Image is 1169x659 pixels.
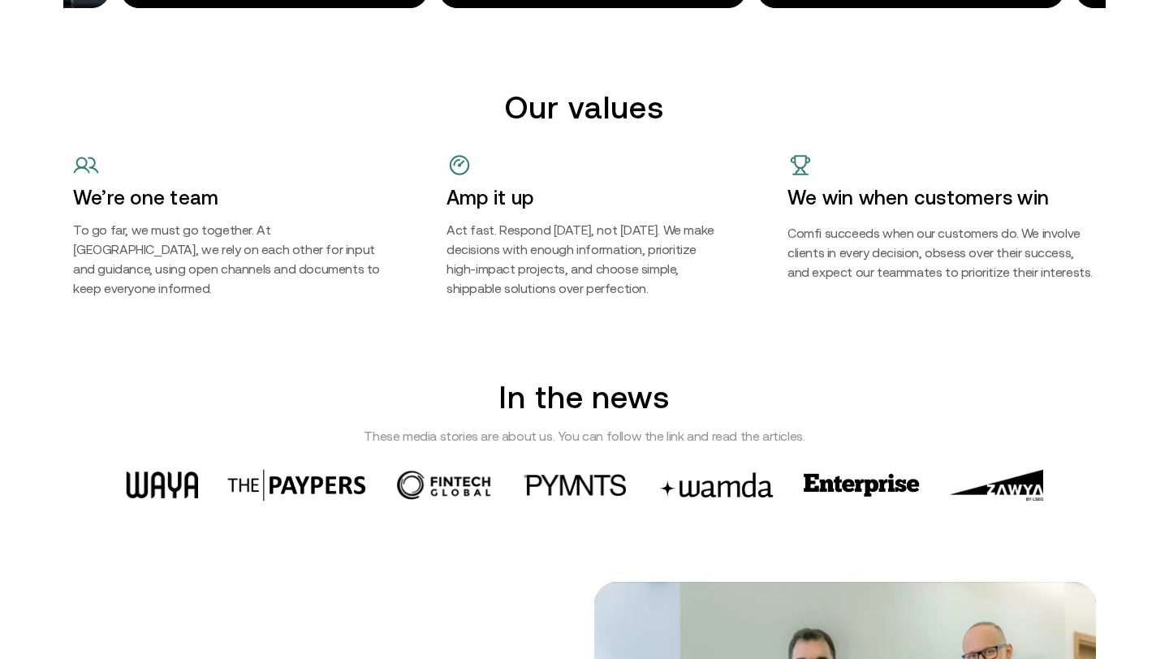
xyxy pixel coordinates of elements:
[126,472,198,498] img: waya
[787,223,1096,282] h5: Comfi succeeds when our customers do. We involve clients in every decision, obsess over their suc...
[73,185,382,210] h4: We’re one team
[395,470,494,500] img: fintech.global
[73,89,1096,126] h2: Our values
[446,220,723,298] h5: Act fast. Respond [DATE], not [DATE]. We make decisions with enough information, prioritize high-...
[804,473,920,496] img: enterprise
[524,474,626,496] img: pymnts
[787,185,1096,210] h4: We win when customers win
[73,220,382,298] h5: To go far, we must go together. At [GEOGRAPHIC_DATA], we rely on each other for input and guidanc...
[655,472,774,497] img: wamda
[446,185,723,210] h4: Amp it up
[227,469,365,501] img: thepaypers
[949,469,1043,501] img: enterprise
